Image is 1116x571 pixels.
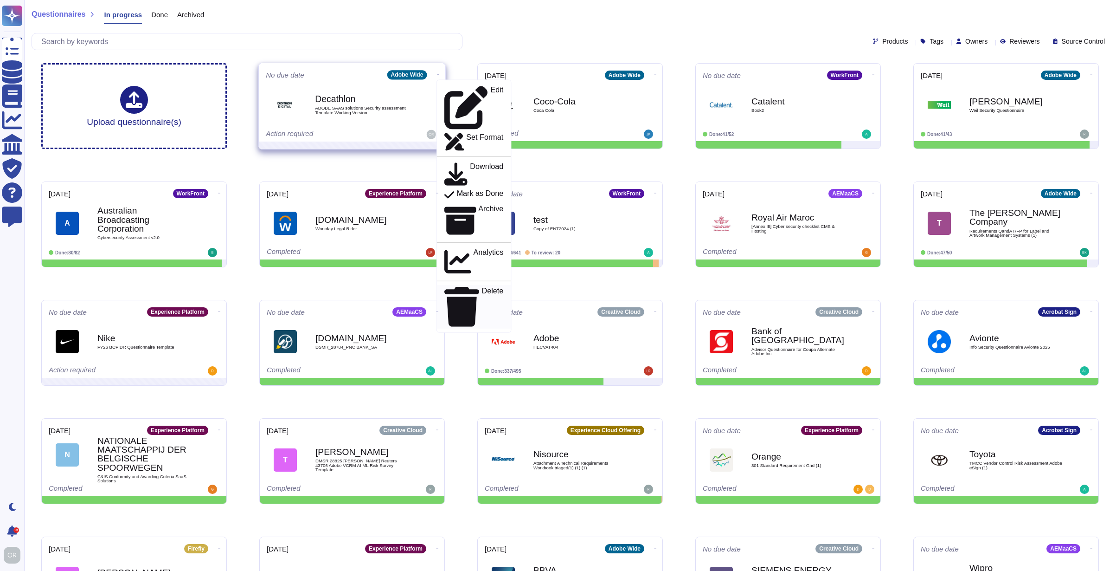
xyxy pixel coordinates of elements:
[485,130,598,139] div: Completed
[365,189,426,198] div: Experience Platform
[927,250,952,255] span: Done: 47/50
[969,229,1062,238] span: Requirements QandA RFP for Label and Artwork Management Systems (1)
[267,366,380,376] div: Completed
[928,448,951,472] img: Logo
[437,203,511,238] a: Archive
[751,463,844,468] span: 301 Standard Requirement Grid (1)
[533,227,626,231] span: Copy of ENT2024 (1)
[644,130,653,139] img: user
[49,190,71,197] span: [DATE]
[2,545,27,565] button: user
[969,97,1062,106] b: [PERSON_NAME]
[703,190,725,197] span: [DATE]
[437,161,511,188] a: Download
[703,427,741,434] span: No due date
[315,345,408,350] span: DSMR_28784_PNC BANK_SA
[32,11,85,18] span: Questionnaires
[882,38,908,45] span: Products
[104,11,142,18] span: In progress
[437,247,511,277] a: Analytics
[97,474,190,483] span: C&IS Conformity and Awarding Criteria SaaS Solutions
[49,427,71,434] span: [DATE]
[266,71,304,78] span: No due date
[315,215,408,224] b: [DOMAIN_NAME]
[969,345,1062,350] span: Info Security Questionnaire Avionte 2025
[703,248,816,257] div: Completed
[1041,189,1080,198] div: Adobe Wide
[97,235,190,240] span: Cybersecurity Assessment v2.0
[485,72,507,79] span: [DATE]
[392,307,426,317] div: AEMaaCS
[267,545,289,552] span: [DATE]
[703,485,816,494] div: Completed
[969,334,1062,343] b: Avionte
[930,38,943,45] span: Tags
[815,544,862,553] div: Creative Cloud
[147,307,208,317] div: Experience Platform
[426,366,435,376] img: user
[274,212,297,235] img: Logo
[1038,426,1080,435] div: Acrobat Sign
[485,427,507,434] span: [DATE]
[49,309,87,316] span: No due date
[97,334,190,343] b: Nike
[466,134,503,151] p: Set Format
[597,307,644,317] div: Creative Cloud
[751,347,844,356] span: Advisor Questionnaire for Coupa Alternate Adobe Inc
[267,485,380,494] div: Completed
[862,366,871,376] img: user
[1080,130,1089,139] img: user
[969,108,1062,113] span: Weil Security Questionnaire
[533,215,626,224] b: test
[427,130,436,139] img: user
[751,97,844,106] b: Catalent
[49,485,162,494] div: Completed
[927,132,952,137] span: Done: 41/43
[921,366,1034,376] div: Completed
[87,86,181,126] div: Upload questionnaire(s)
[644,248,653,257] img: user
[751,224,844,233] span: [Annex III] Cyber security checklist CMS & Hosting
[315,334,408,343] b: [DOMAIN_NAME]
[97,436,190,472] b: NATIONALE MAATSCHAPPIJ DER BELGISCHE SPOORWEGEN
[567,426,644,435] div: Experience Cloud Offering
[478,205,503,236] p: Archive
[921,545,959,552] span: No due date
[56,330,79,353] img: Logo
[379,426,426,435] div: Creative Cloud
[485,545,507,552] span: [DATE]
[969,450,1062,459] b: Toyota
[208,485,217,494] img: user
[921,427,959,434] span: No due date
[710,330,733,353] img: Logo
[533,108,626,113] span: Coca Cola
[1062,38,1105,45] span: Source Control
[921,72,943,79] span: [DATE]
[173,189,208,198] div: WorkFront
[437,131,511,153] a: Set Format
[184,544,208,553] div: Firefly
[969,208,1062,226] b: The [PERSON_NAME] Company
[1046,544,1080,553] div: AEMaaCS
[457,190,504,201] p: Mark as Done
[470,163,503,186] p: Download
[644,366,653,376] img: user
[274,330,297,353] img: Logo
[474,249,504,275] p: Analytics
[1009,38,1039,45] span: Reviewers
[703,72,741,79] span: No due date
[1080,248,1089,257] img: user
[605,544,644,553] div: Adobe Wide
[801,426,862,435] div: Experience Platform
[491,250,521,255] span: Done: 608/641
[492,330,515,353] img: Logo
[1080,485,1089,494] img: user
[709,132,734,137] span: Done: 41/52
[97,345,190,350] span: FY26 BCP DR Questionnaire Template
[921,485,1034,494] div: Completed
[862,130,871,139] img: user
[273,93,296,117] img: Logo
[928,93,951,117] img: Logo
[965,38,988,45] span: Owners
[208,366,217,376] img: user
